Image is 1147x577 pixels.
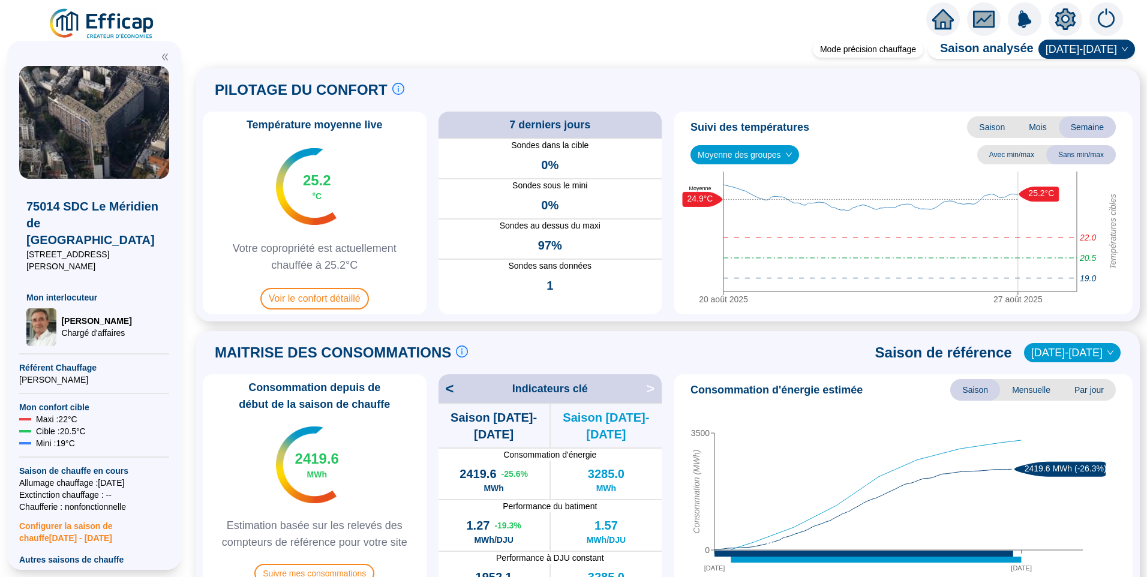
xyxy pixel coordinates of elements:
span: Autres saisons de chauffe [19,554,169,566]
span: Exctinction chauffage : -- [19,489,169,501]
span: 0% [541,197,559,214]
text: 25.2°C [1028,189,1054,199]
span: Mon interlocuteur [26,291,162,303]
span: 7 derniers jours [509,116,590,133]
span: MWh [484,482,503,494]
img: indicateur températures [276,148,337,225]
tspan: Températures cibles [1108,194,1118,269]
span: info-circle [456,345,468,357]
span: Consommation d'énergie [439,449,662,461]
span: MWh [307,468,327,480]
span: Saison [950,379,1000,401]
span: fund [973,8,995,30]
span: setting [1055,8,1076,30]
span: -19.3 % [494,519,521,531]
span: Performance à DJU constant [439,552,662,564]
span: Consommation depuis de début de la saison de chauffe [208,379,422,413]
span: 0% [541,157,559,173]
span: down [785,151,792,158]
img: efficap energie logo [48,7,157,41]
span: Température moyenne live [239,116,390,133]
span: 1.27 [466,517,490,534]
span: [PERSON_NAME] [61,315,131,327]
span: °C [312,190,322,202]
span: Semaine [1059,116,1116,138]
span: 97% [538,237,562,254]
span: 2419.6 [460,465,496,482]
span: Mini : 19 °C [36,437,75,449]
span: MWh/DJU [587,534,626,546]
span: 2016-2017 [1031,344,1113,362]
span: < [439,379,454,398]
span: 2024-2025 [1046,40,1128,58]
span: PILOTAGE DU CONFORT [215,80,388,100]
span: Saison [967,116,1017,138]
tspan: 3500 [691,428,710,438]
tspan: 20 août 2025 [699,294,748,304]
span: down [1121,46,1128,53]
text: 2419.6 MWh (-26.3%) [1025,464,1107,473]
span: Performance du batiment [439,500,662,512]
span: 1 [547,277,553,294]
span: Votre copropriété est actuellement chauffée à 25.2°C [208,240,422,274]
span: Saison de référence [875,343,1012,362]
span: Saison [DATE]-[DATE] [551,409,662,443]
span: Chargé d'affaires [61,327,131,339]
span: Saison analysée [928,40,1034,59]
span: MWh [596,482,616,494]
span: Saison de chauffe en cours [19,465,169,477]
tspan: 0 [705,545,710,555]
span: Cible : 20.5 °C [36,425,86,437]
span: Mon confort cible [19,401,169,413]
tspan: 27 août 2025 [993,294,1043,304]
span: Moyenne des groupes [698,146,792,164]
div: Mode précision chauffage [813,41,923,58]
span: Suivi des températures [690,119,809,136]
span: Indicateurs clé [512,380,588,397]
span: > [646,379,662,398]
span: double-left [161,53,169,61]
span: Sondes au dessus du maxi [439,220,662,232]
span: 2419.6 [295,449,339,468]
span: Saison [DATE]-[DATE] [439,409,550,443]
span: Mensuelle [1000,379,1062,401]
tspan: 22.0 [1079,233,1096,243]
span: [PERSON_NAME] [19,374,169,386]
text: Moyenne [689,186,711,192]
text: 24.9°C [687,194,713,203]
span: Référent Chauffage [19,362,169,374]
span: MAITRISE DES CONSOMMATIONS [215,343,451,362]
span: Allumage chauffage : [DATE] [19,477,169,489]
span: Avec min/max [977,145,1046,164]
span: Sans min/max [1046,145,1116,164]
span: down [1107,349,1114,356]
span: 3285.0 [588,465,624,482]
img: Chargé d'affaires [26,308,56,347]
span: Estimation basée sur les relevés des compteurs de référence pour votre site [208,517,422,551]
span: Sondes sans données [439,260,662,272]
span: Voir le confort détaillé [260,288,369,309]
span: Sondes dans la cible [439,139,662,152]
span: MWh/DJU [474,534,513,546]
span: Mois [1017,116,1059,138]
tspan: 20.5 [1079,253,1096,263]
span: Configurer la saison de chauffe [DATE] - [DATE] [19,513,169,544]
span: 1.57 [594,517,618,534]
span: Chaufferie : non fonctionnelle [19,501,169,513]
span: home [932,8,954,30]
span: 75014 SDC Le Méridien de [GEOGRAPHIC_DATA] [26,198,162,248]
span: Sondes sous le mini [439,179,662,192]
span: Par jour [1062,379,1116,401]
span: -25.6 % [502,468,528,480]
img: alerts [1089,2,1123,36]
span: info-circle [392,83,404,95]
span: Maxi : 22 °C [36,413,77,425]
span: 25.2 [303,171,331,190]
tspan: [DATE] [704,564,725,572]
span: [STREET_ADDRESS][PERSON_NAME] [26,248,162,272]
img: alerts [1008,2,1041,36]
tspan: [DATE] [1011,564,1032,572]
span: Consommation d'énergie estimée [690,381,863,398]
img: indicateur températures [276,426,337,503]
tspan: 19.0 [1080,274,1096,283]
